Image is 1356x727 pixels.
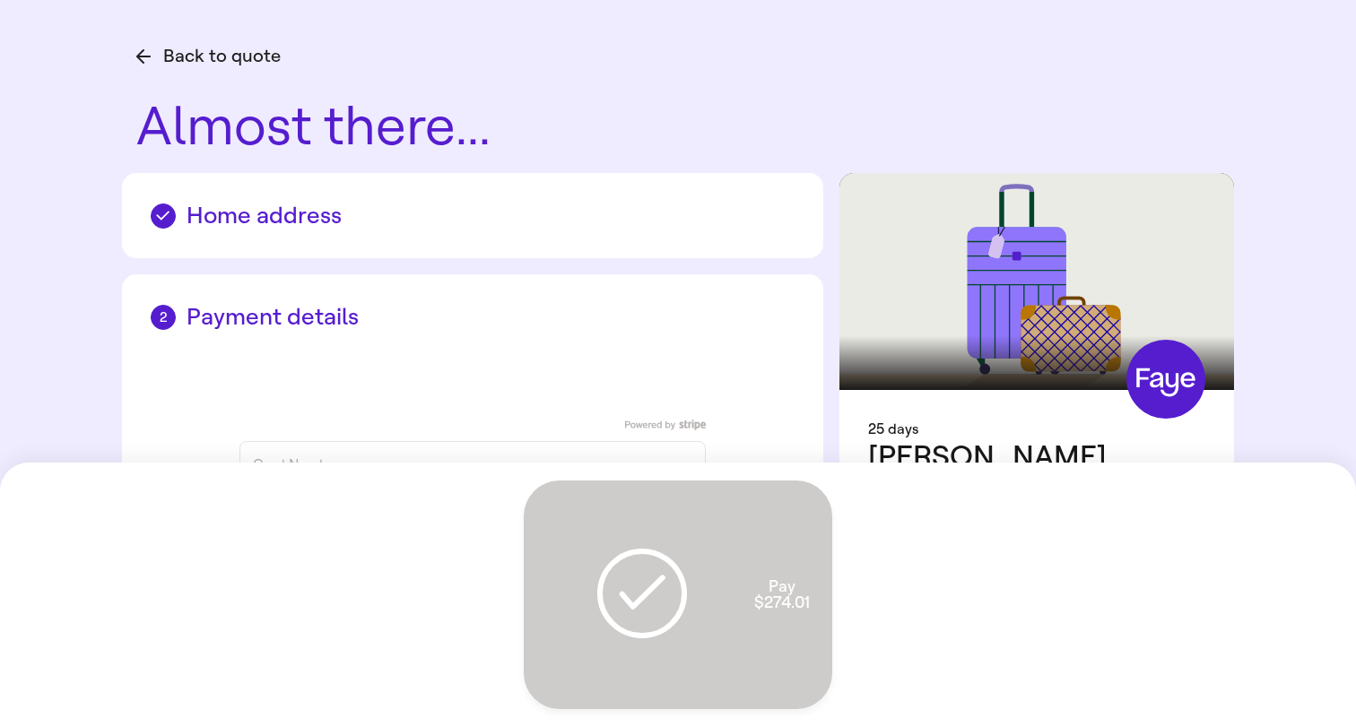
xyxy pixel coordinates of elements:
[542,493,814,697] span: Pay $274.01
[524,480,832,709] button: Pay $274.01
[136,43,281,70] button: Back to quote
[479,359,694,397] iframe: PayPal-paypal
[868,419,1205,440] div: 25 days
[151,303,795,331] h2: Payment details
[151,202,795,229] h2: Home address
[136,99,1234,155] h1: Almost there...
[248,356,470,399] iframe: Secure express checkout frame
